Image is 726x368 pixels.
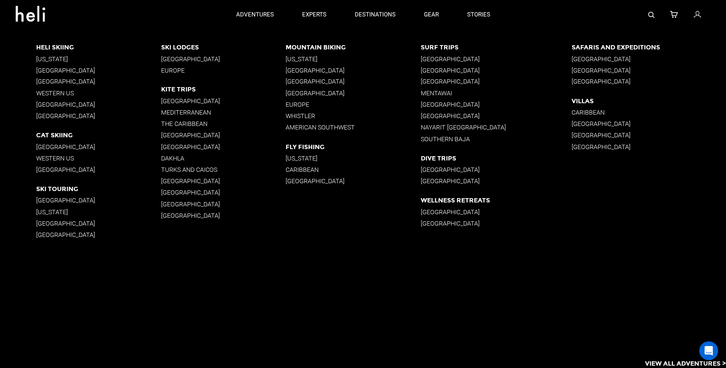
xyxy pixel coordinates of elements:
[161,200,286,208] p: [GEOGRAPHIC_DATA]
[421,197,572,204] p: Wellness Retreats
[161,212,286,219] p: [GEOGRAPHIC_DATA]
[286,101,421,108] p: Europe
[36,166,161,173] p: [GEOGRAPHIC_DATA]
[421,66,572,74] p: [GEOGRAPHIC_DATA]
[421,101,572,108] p: [GEOGRAPHIC_DATA]
[572,97,726,105] p: Villas
[421,112,572,120] p: [GEOGRAPHIC_DATA]
[36,208,161,215] p: [US_STATE]
[36,155,161,162] p: Western US
[36,197,161,204] p: [GEOGRAPHIC_DATA]
[699,341,718,360] div: Open Intercom Messenger
[421,124,572,131] p: Nayarit [GEOGRAPHIC_DATA]
[36,55,161,62] p: [US_STATE]
[572,44,726,51] p: Safaris and Expeditions
[161,189,286,196] p: [GEOGRAPHIC_DATA]
[572,55,726,62] p: [GEOGRAPHIC_DATA]
[572,131,726,139] p: [GEOGRAPHIC_DATA]
[36,66,161,74] p: [GEOGRAPHIC_DATA]
[421,166,572,173] p: [GEOGRAPHIC_DATA]
[572,109,726,116] p: Caribbean
[236,11,274,19] p: adventures
[36,185,161,193] p: Ski Touring
[572,78,726,86] p: [GEOGRAPHIC_DATA]
[421,177,572,185] p: [GEOGRAPHIC_DATA]
[286,155,421,162] p: [US_STATE]
[36,220,161,227] p: [GEOGRAPHIC_DATA]
[161,109,286,116] p: Mediterranean
[286,166,421,173] p: Caribbean
[286,89,421,97] p: [GEOGRAPHIC_DATA]
[286,112,421,120] p: Whistler
[572,66,726,74] p: [GEOGRAPHIC_DATA]
[161,177,286,185] p: [GEOGRAPHIC_DATA]
[286,66,421,74] p: [GEOGRAPHIC_DATA]
[421,155,572,162] p: Dive Trips
[286,55,421,62] p: [US_STATE]
[648,12,654,18] img: search-bar-icon.svg
[161,44,286,51] p: Ski Lodges
[286,44,421,51] p: Mountain Biking
[421,89,572,97] p: Mentawai
[161,55,286,62] p: [GEOGRAPHIC_DATA]
[421,135,572,143] p: Southern Baja
[286,177,421,185] p: [GEOGRAPHIC_DATA]
[36,231,161,239] p: [GEOGRAPHIC_DATA]
[572,120,726,128] p: [GEOGRAPHIC_DATA]
[161,143,286,151] p: [GEOGRAPHIC_DATA]
[421,44,572,51] p: Surf Trips
[36,101,161,108] p: [GEOGRAPHIC_DATA]
[36,44,161,51] p: Heli Skiing
[572,143,726,151] p: [GEOGRAPHIC_DATA]
[645,359,726,368] p: View All Adventures >
[161,131,286,139] p: [GEOGRAPHIC_DATA]
[161,155,286,162] p: Dakhla
[36,131,161,139] p: Cat Skiing
[36,112,161,120] p: [GEOGRAPHIC_DATA]
[161,66,286,74] p: Europe
[161,97,286,105] p: [GEOGRAPHIC_DATA]
[36,143,161,151] p: [GEOGRAPHIC_DATA]
[355,11,396,19] p: destinations
[286,124,421,131] p: American Southwest
[302,11,326,19] p: experts
[161,86,286,93] p: Kite Trips
[421,220,572,227] p: [GEOGRAPHIC_DATA]
[36,78,161,86] p: [GEOGRAPHIC_DATA]
[286,143,421,151] p: Fly Fishing
[421,55,572,62] p: [GEOGRAPHIC_DATA]
[286,78,421,86] p: [GEOGRAPHIC_DATA]
[36,89,161,97] p: Western US
[421,78,572,86] p: [GEOGRAPHIC_DATA]
[421,208,572,215] p: [GEOGRAPHIC_DATA]
[161,120,286,128] p: The Caribbean
[161,166,286,173] p: Turks and Caicos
